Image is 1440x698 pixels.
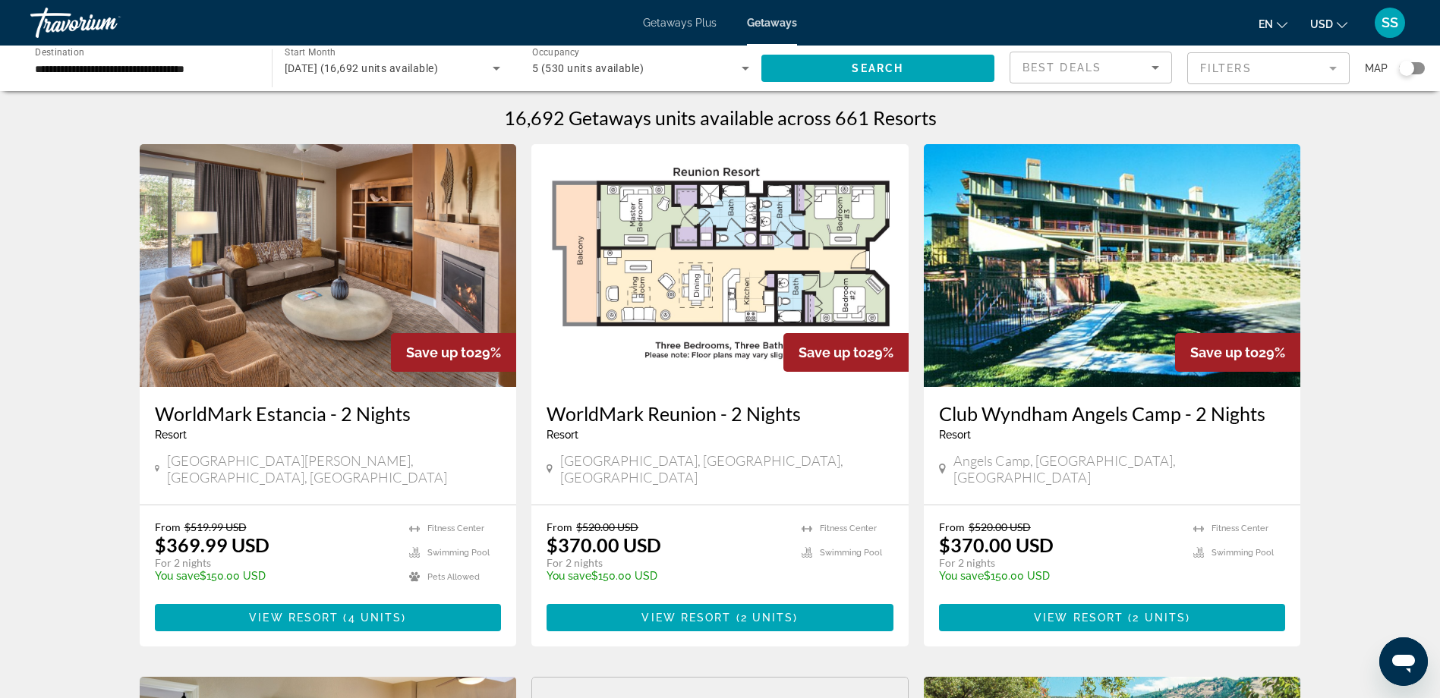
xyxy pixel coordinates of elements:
span: Resort [939,429,971,441]
span: SS [1382,15,1398,30]
span: You save [939,570,984,582]
span: You save [547,570,591,582]
div: 29% [1175,333,1300,372]
img: 5489E01X.jpg [924,144,1301,387]
span: Angels Camp, [GEOGRAPHIC_DATA], [GEOGRAPHIC_DATA] [953,452,1285,486]
a: Club Wyndham Angels Camp - 2 Nights [939,402,1286,425]
button: Change currency [1310,13,1347,35]
span: 2 units [1133,612,1186,624]
span: Resort [155,429,187,441]
button: User Menu [1370,7,1410,39]
div: 29% [391,333,516,372]
p: $369.99 USD [155,533,269,556]
span: Occupancy [532,47,580,58]
p: $150.00 USD [547,570,786,582]
span: ( ) [1123,612,1190,624]
span: $520.00 USD [969,520,1031,533]
p: $150.00 USD [155,570,395,582]
span: 5 (530 units available) [532,62,644,74]
span: From [155,520,181,533]
span: en [1259,18,1273,30]
p: $150.00 USD [939,570,1179,582]
mat-select: Sort by [1022,58,1159,77]
a: Getaways Plus [643,17,717,29]
a: WorldMark Reunion - 2 Nights [547,402,893,425]
span: 2 units [741,612,794,624]
span: From [547,520,572,533]
span: From [939,520,965,533]
p: For 2 nights [547,556,786,570]
iframe: Button to launch messaging window [1379,637,1428,686]
span: Swimming Pool [1212,548,1274,558]
span: Search [852,62,903,74]
a: Travorium [30,3,182,42]
span: Map [1365,58,1388,79]
span: Fitness Center [427,523,484,533]
div: 29% [783,333,909,372]
span: Swimming Pool [820,548,882,558]
span: [GEOGRAPHIC_DATA][PERSON_NAME], [GEOGRAPHIC_DATA], [GEOGRAPHIC_DATA] [167,452,501,486]
span: View Resort [1034,612,1123,624]
span: Save up to [1190,344,1259,360]
p: For 2 nights [939,556,1179,570]
span: [DATE] (16,692 units available) [285,62,439,74]
span: ( ) [732,612,799,624]
p: For 2 nights [155,556,395,570]
span: Fitness Center [1212,523,1268,533]
button: View Resort(2 units) [939,604,1286,631]
button: Filter [1187,52,1350,85]
a: Getaways [747,17,797,29]
span: [GEOGRAPHIC_DATA], [GEOGRAPHIC_DATA], [GEOGRAPHIC_DATA] [560,452,893,486]
span: Start Month [285,47,336,58]
button: View Resort(2 units) [547,604,893,631]
span: Fitness Center [820,523,877,533]
span: View Resort [641,612,731,624]
button: View Resort(4 units) [155,604,502,631]
span: 4 units [348,612,402,624]
a: WorldMark Estancia - 2 Nights [155,402,502,425]
span: Resort [547,429,578,441]
span: USD [1310,18,1333,30]
span: Pets Allowed [427,572,480,582]
span: Save up to [799,344,867,360]
button: Change language [1259,13,1287,35]
span: Destination [35,46,84,57]
span: $520.00 USD [576,520,638,533]
span: Save up to [406,344,474,360]
h1: 16,692 Getaways units available across 661 Resorts [504,106,937,129]
span: View Resort [249,612,339,624]
p: $370.00 USD [939,533,1054,556]
span: ( ) [339,612,406,624]
p: $370.00 USD [547,533,661,556]
button: Search [761,55,995,82]
img: DI58I01X.jpg [140,144,517,387]
span: You save [155,570,200,582]
span: Swimming Pool [427,548,490,558]
span: $519.99 USD [184,520,247,533]
img: C409F01X.jpg [531,144,909,387]
span: Best Deals [1022,61,1101,74]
